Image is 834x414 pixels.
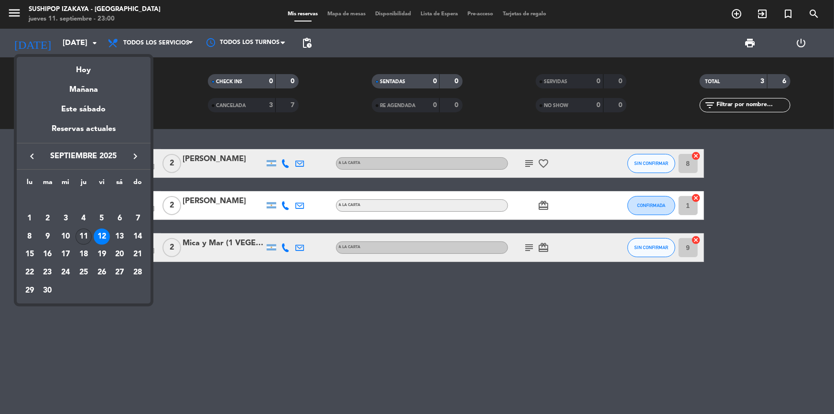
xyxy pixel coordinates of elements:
[21,282,39,300] td: 29 de septiembre de 2025
[21,177,39,192] th: lunes
[111,210,128,227] div: 6
[129,209,147,228] td: 7 de septiembre de 2025
[93,209,111,228] td: 5 de septiembre de 2025
[93,246,111,264] td: 19 de septiembre de 2025
[40,210,56,227] div: 2
[76,229,92,245] div: 11
[57,229,74,245] div: 10
[130,151,141,162] i: keyboard_arrow_right
[22,283,38,299] div: 29
[22,264,38,281] div: 22
[23,150,41,163] button: keyboard_arrow_left
[130,264,146,281] div: 28
[93,228,111,246] td: 12 de septiembre de 2025
[94,246,110,262] div: 19
[75,228,93,246] td: 11 de septiembre de 2025
[75,263,93,282] td: 25 de septiembre de 2025
[129,228,147,246] td: 14 de septiembre de 2025
[111,264,128,281] div: 27
[94,210,110,227] div: 5
[39,228,57,246] td: 9 de septiembre de 2025
[22,210,38,227] div: 1
[56,246,75,264] td: 17 de septiembre de 2025
[130,246,146,262] div: 21
[26,151,38,162] i: keyboard_arrow_left
[39,263,57,282] td: 23 de septiembre de 2025
[111,246,129,264] td: 20 de septiembre de 2025
[111,177,129,192] th: sábado
[56,228,75,246] td: 10 de septiembre de 2025
[75,209,93,228] td: 4 de septiembre de 2025
[93,263,111,282] td: 26 de septiembre de 2025
[111,209,129,228] td: 6 de septiembre de 2025
[40,283,56,299] div: 30
[56,263,75,282] td: 24 de septiembre de 2025
[57,246,74,262] div: 17
[40,246,56,262] div: 16
[17,57,151,76] div: Hoy
[40,229,56,245] div: 9
[17,76,151,96] div: Mañana
[39,246,57,264] td: 16 de septiembre de 2025
[57,264,74,281] div: 24
[41,150,127,163] span: septiembre 2025
[127,150,144,163] button: keyboard_arrow_right
[39,282,57,300] td: 30 de septiembre de 2025
[94,264,110,281] div: 26
[57,210,74,227] div: 3
[21,209,39,228] td: 1 de septiembre de 2025
[76,210,92,227] div: 4
[129,263,147,282] td: 28 de septiembre de 2025
[129,177,147,192] th: domingo
[111,228,129,246] td: 13 de septiembre de 2025
[130,210,146,227] div: 7
[75,246,93,264] td: 18 de septiembre de 2025
[40,264,56,281] div: 23
[129,246,147,264] td: 21 de septiembre de 2025
[39,177,57,192] th: martes
[21,191,147,209] td: SEP.
[22,246,38,262] div: 15
[21,246,39,264] td: 15 de septiembre de 2025
[21,263,39,282] td: 22 de septiembre de 2025
[21,228,39,246] td: 8 de septiembre de 2025
[93,177,111,192] th: viernes
[17,123,151,142] div: Reservas actuales
[111,229,128,245] div: 13
[75,177,93,192] th: jueves
[22,229,38,245] div: 8
[56,209,75,228] td: 3 de septiembre de 2025
[111,263,129,282] td: 27 de septiembre de 2025
[130,229,146,245] div: 14
[39,209,57,228] td: 2 de septiembre de 2025
[17,96,151,123] div: Este sábado
[76,264,92,281] div: 25
[56,177,75,192] th: miércoles
[111,246,128,262] div: 20
[94,229,110,245] div: 12
[76,246,92,262] div: 18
